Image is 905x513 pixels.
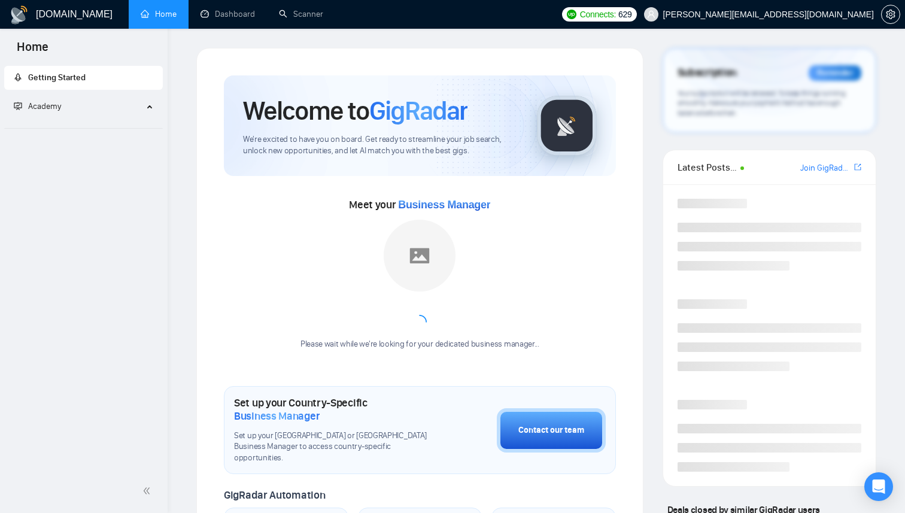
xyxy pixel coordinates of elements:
span: Home [7,38,58,63]
span: Academy [14,101,61,111]
div: Please wait while we're looking for your dedicated business manager... [293,339,546,350]
span: Academy [28,101,61,111]
h1: Welcome to [243,95,467,127]
span: Getting Started [28,72,86,83]
img: placeholder.png [384,220,455,292]
span: Latest Posts from the GigRadar Community [678,160,737,175]
span: fund-projection-screen [14,102,22,110]
a: homeHome [141,9,177,19]
a: setting [881,10,900,19]
span: setting [882,10,900,19]
span: We're excited to have you on board. Get ready to streamline your job search, unlock new opportuni... [243,134,518,157]
span: Your subscription will be renewed. To keep things running smoothly, make sure your payment method... [678,89,846,117]
button: Contact our team [497,408,606,453]
span: double-left [142,485,154,497]
span: user [647,10,655,19]
span: Business Manager [234,409,320,423]
img: upwork-logo.png [567,10,576,19]
span: GigRadar [369,95,467,127]
li: Academy Homepage [4,123,163,131]
span: Meet your [349,198,490,211]
a: export [854,162,861,173]
div: Contact our team [518,424,584,437]
span: 629 [618,8,631,21]
li: Getting Started [4,66,163,90]
span: loading [411,313,429,331]
span: Set up your [GEOGRAPHIC_DATA] or [GEOGRAPHIC_DATA] Business Manager to access country-specific op... [234,430,437,465]
span: Connects: [580,8,616,21]
button: setting [881,5,900,24]
a: dashboardDashboard [201,9,255,19]
span: rocket [14,73,22,81]
img: logo [10,5,29,25]
span: export [854,162,861,172]
div: Reminder [809,65,861,81]
span: Subscription [678,63,737,83]
img: gigradar-logo.png [537,96,597,156]
span: GigRadar Automation [224,488,325,502]
a: searchScanner [279,9,323,19]
a: Join GigRadar Slack Community [800,162,852,175]
div: Open Intercom Messenger [864,472,893,501]
span: Business Manager [398,199,490,211]
h1: Set up your Country-Specific [234,396,437,423]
